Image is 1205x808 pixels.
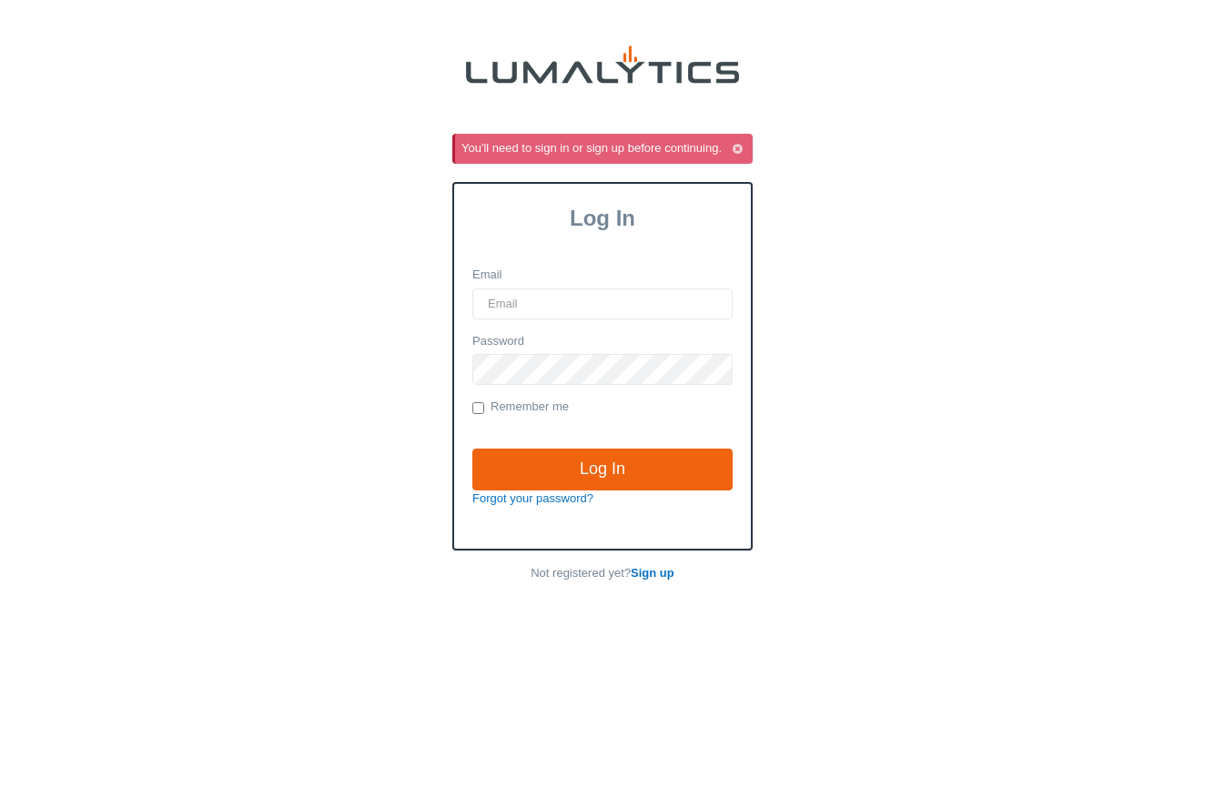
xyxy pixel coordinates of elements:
a: Forgot your password? [472,491,593,505]
img: lumalytics-black-e9b537c871f77d9ce8d3a6940f85695cd68c596e3f819dc492052d1098752254.png [466,45,739,84]
label: Password [472,333,524,350]
input: Log In [472,449,733,490]
input: Email [472,288,733,319]
label: Remember me [472,399,569,417]
div: You'll need to sign in or sign up before continuing. [461,140,749,157]
label: Email [472,267,502,284]
h3: Log In [454,206,751,231]
a: Sign up [631,566,674,580]
input: Remember me [472,402,484,414]
p: Not registered yet? [452,565,753,582]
